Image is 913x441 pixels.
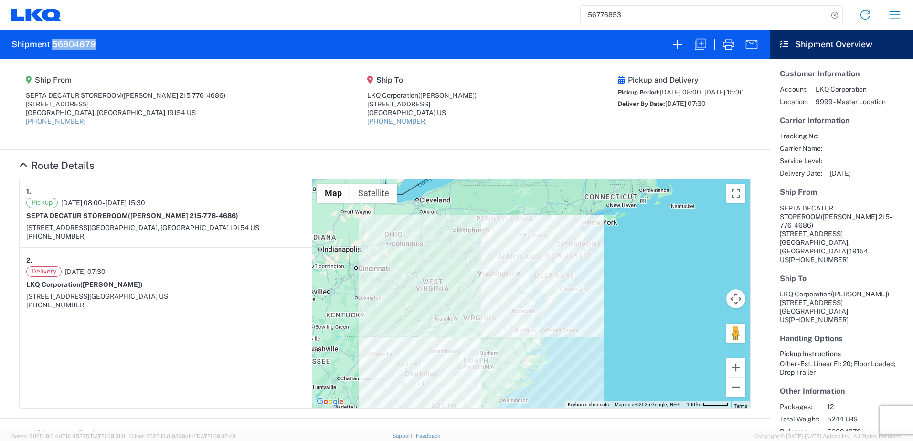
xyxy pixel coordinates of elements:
[122,92,225,99] span: ([PERSON_NAME] 215-776-4686)
[618,75,744,84] h5: Pickup and Delivery
[568,401,609,408] button: Keyboard shortcuts
[26,254,32,266] strong: 2.
[780,290,903,324] address: [GEOGRAPHIC_DATA] US
[831,290,889,298] span: ([PERSON_NAME])
[19,428,132,440] a: Hide Details
[26,91,225,100] div: SEPTA DECATUR STOREROOM
[61,199,145,207] span: [DATE] 08:00 - [DATE] 15:30
[780,359,903,377] div: Other - Est. Linear Ft: 20; Floor Loaded; Drop Trailer
[89,433,125,439] span: [DATE] 09:51:11
[780,350,903,358] h6: Pickup Instructions
[26,212,238,220] strong: SEPTA DECATUR STOREROOM
[26,100,225,108] div: [STREET_ADDRESS]
[26,224,89,231] span: [STREET_ADDRESS]
[780,69,903,78] h5: Customer Information
[780,116,903,125] h5: Carrier Information
[780,427,819,436] span: Reference:
[350,184,397,203] button: Show satellite imagery
[780,230,843,238] span: [STREET_ADDRESS]
[684,401,731,408] button: Map Scale: 100 km per 49 pixels
[26,281,143,288] strong: LKQ Corporation
[26,75,225,84] h5: Ship From
[780,169,822,178] span: Delivery Date:
[367,108,477,117] div: [GEOGRAPHIC_DATA] US
[780,387,903,396] h5: Other Information
[80,281,143,288] span: ([PERSON_NAME])
[780,204,903,264] address: [GEOGRAPHIC_DATA], [GEOGRAPHIC_DATA] 19154 US
[195,433,235,439] span: [DATE] 09:32:48
[726,289,745,308] button: Map camera controls
[26,293,89,300] span: [STREET_ADDRESS]
[618,89,660,96] span: Pickup Period:
[780,290,889,306] span: LKQ Corporation [STREET_ADDRESS]
[665,100,706,107] span: [DATE] 07:30
[26,198,58,208] span: Pickup
[780,204,833,220] span: SEPTA DECATUR STOREROOM
[393,433,416,439] a: Support
[367,117,427,125] a: [PHONE_NUMBER]
[827,427,909,436] span: 56804879
[128,212,238,220] span: ([PERSON_NAME] 215-776-4686)
[780,274,903,283] h5: Ship To
[780,85,808,94] span: Account:
[26,232,305,241] div: [PHONE_NUMBER]
[416,433,440,439] a: Feedback
[314,396,346,408] a: Open this area in Google Maps (opens a new window)
[11,433,125,439] span: Server: 2025.18.0-dd719145275
[367,100,477,108] div: [STREET_ADDRESS]
[618,100,665,107] span: Deliver By Date:
[314,396,346,408] img: Google
[65,267,106,276] span: [DATE] 07:30
[11,39,96,50] h2: Shipment 56804879
[687,402,703,407] span: 100 km
[780,213,892,229] span: ([PERSON_NAME] 215-776-4686)
[26,117,85,125] a: [PHONE_NUMBER]
[418,92,477,99] span: ([PERSON_NAME])
[830,169,851,178] span: [DATE]
[770,30,913,59] header: Shipment Overview
[780,334,903,343] h5: Handling Options
[780,188,903,197] h5: Ship From
[317,184,350,203] button: Show street map
[581,6,828,24] input: Shipment, tracking or reference number
[754,432,902,441] span: Copyright © [DATE]-[DATE] Agistix Inc., All Rights Reserved
[26,108,225,117] div: [GEOGRAPHIC_DATA], [GEOGRAPHIC_DATA] 19154 US
[89,293,168,300] span: [GEOGRAPHIC_DATA] US
[734,403,747,409] a: Terms
[780,415,819,423] span: Total Weight:
[26,186,31,198] strong: 1.
[726,184,745,203] button: Toggle fullscreen view
[780,157,822,165] span: Service Level:
[789,256,849,263] span: [PHONE_NUMBER]
[660,88,744,96] span: [DATE] 08:00 - [DATE] 15:30
[726,378,745,397] button: Zoom out
[816,97,886,106] span: 9999 - Master Location
[827,402,909,411] span: 12
[780,132,822,140] span: Tracking No:
[26,301,305,309] div: [PHONE_NUMBER]
[726,324,745,343] button: Drag Pegman onto the map to open Street View
[367,91,477,100] div: LKQ Corporation
[367,75,477,84] h5: Ship To
[780,402,819,411] span: Packages:
[615,402,681,407] span: Map data ©2025 Google, INEGI
[780,144,822,153] span: Carrier Name:
[827,415,909,423] span: 5244 LBS
[89,224,259,231] span: [GEOGRAPHIC_DATA], [GEOGRAPHIC_DATA] 19154 US
[129,433,235,439] span: Client: 2025.18.0-9839db4
[789,316,849,324] span: [PHONE_NUMBER]
[726,358,745,377] button: Zoom in
[816,85,886,94] span: LKQ Corporation
[780,97,808,106] span: Location:
[26,266,62,277] span: Delivery
[19,159,95,171] a: Hide Details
